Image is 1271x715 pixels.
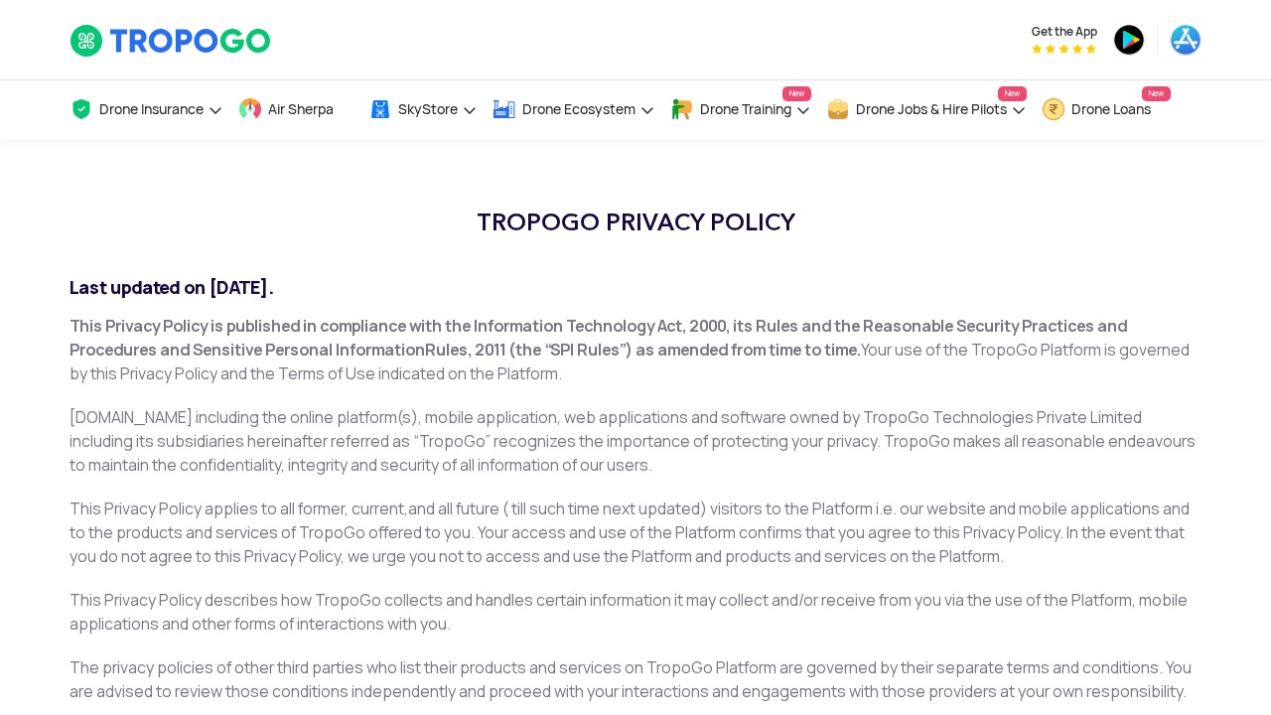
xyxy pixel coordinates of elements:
[70,589,1201,637] p: This Privacy Policy describes how TropoGo collects and handles certain information it may collect...
[238,80,353,139] a: Air Sherpa
[493,80,655,139] a: Drone Ecosystem
[1071,101,1151,117] span: Drone Loans
[1042,80,1171,139] a: Drone LoansNew
[826,80,1027,139] a: Drone Jobs & Hire PilotsNew
[70,80,223,139] a: Drone Insurance
[368,80,478,139] a: SkyStore
[670,80,811,139] a: Drone TrainingNew
[70,199,1201,246] h1: TROPOGO PRIVACY POLICY
[70,406,1201,478] p: [DOMAIN_NAME] including the online platform(s), mobile application, web applications and software...
[99,101,204,117] span: Drone Insurance
[700,101,791,117] span: Drone Training
[998,86,1027,101] span: New
[782,86,811,101] span: New
[522,101,635,117] span: Drone Ecosystem
[1032,44,1096,54] img: App Raking
[1142,86,1171,101] span: New
[70,316,1127,360] strong: This Privacy Policy is published in compliance with the Information Technology Act, 2000, its Rul...
[70,498,1201,569] p: This Privacy Policy applies to all former, current,and all future ( till such time next updated) ...
[70,24,273,58] img: TropoGo Logo
[70,656,1201,704] p: The privacy policies of other third parties who list their products and services on TropoGo Platf...
[1113,24,1145,56] img: ic_playstore.png
[268,101,334,117] span: Air Sherpa
[1032,24,1097,40] span: Get the App
[856,101,1007,117] span: Drone Jobs & Hire Pilots
[398,101,458,117] span: SkyStore
[70,276,1201,300] h2: Last updated on [DATE].
[70,315,1201,386] p: Your use of the TropoGo Platform is governed by this Privacy Policy and the Terms of Use indicate...
[1170,24,1201,56] img: ic_appstore.png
